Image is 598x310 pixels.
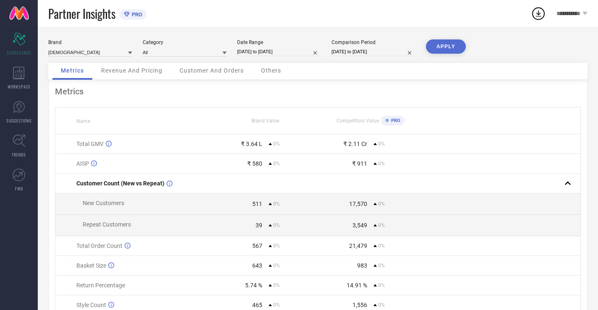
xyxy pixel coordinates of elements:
div: ₹ 3.64 L [241,141,262,147]
span: Metrics [61,67,84,74]
span: 0% [273,201,280,207]
span: PRO [130,11,142,18]
input: Select date range [237,47,321,56]
span: 0% [273,243,280,249]
span: AISP [76,160,89,167]
div: 1,556 [353,302,367,308]
span: 0% [273,141,280,147]
div: Metrics [55,86,581,96]
span: Repeat Customers [83,221,131,228]
div: 5.74 % [245,282,262,289]
span: 0% [378,282,385,288]
span: Brand Value [251,118,279,124]
div: 21,479 [349,242,367,249]
div: Date Range [237,39,321,45]
span: FWD [15,185,23,192]
span: 0% [378,161,385,167]
span: Return Percentage [76,282,125,289]
span: SUGGESTIONS [6,117,32,124]
div: 983 [357,262,367,269]
span: WORKSPACE [8,83,31,90]
span: 0% [273,222,280,228]
span: Customer Count (New vs Repeat) [76,180,165,187]
span: New Customers [83,200,124,206]
span: Name [76,118,90,124]
div: ₹ 580 [247,160,262,167]
div: Category [143,39,227,45]
span: 0% [273,263,280,268]
div: 567 [252,242,262,249]
div: Brand [48,39,132,45]
span: Revenue And Pricing [101,67,162,74]
button: APPLY [426,39,466,54]
div: 14.91 % [347,282,367,289]
span: PRO [389,118,400,123]
div: 3,549 [353,222,367,229]
span: Competitors Value [337,118,379,124]
span: 0% [273,282,280,288]
div: 39 [256,222,262,229]
div: 17,570 [349,201,367,207]
span: SCORECARDS [7,49,31,56]
div: ₹ 2.11 Cr [343,141,367,147]
span: 0% [378,243,385,249]
div: 465 [252,302,262,308]
span: 0% [378,302,385,308]
span: TRENDS [12,151,26,158]
div: 643 [252,262,262,269]
span: Basket Size [76,262,106,269]
span: 0% [273,302,280,308]
span: 0% [378,263,385,268]
span: Partner Insights [48,5,115,22]
div: 511 [252,201,262,207]
span: 0% [378,201,385,207]
span: 0% [273,161,280,167]
span: Total GMV [76,141,104,147]
span: 0% [378,141,385,147]
div: ₹ 911 [352,160,367,167]
span: Others [261,67,281,74]
input: Select comparison period [332,47,415,56]
span: Total Order Count [76,242,123,249]
span: 0% [378,222,385,228]
div: Open download list [531,6,546,21]
div: Comparison Period [332,39,415,45]
span: Customer And Orders [180,67,244,74]
span: Style Count [76,302,106,308]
